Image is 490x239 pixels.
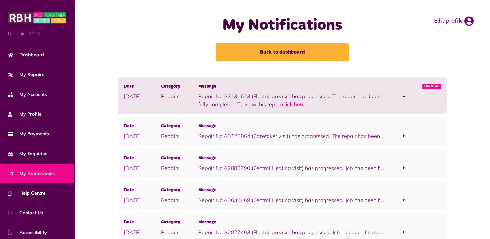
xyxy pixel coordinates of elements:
span: My Accounts [8,91,47,98]
img: MyRBH [8,11,66,24]
span: Message [198,123,385,130]
span: Date [124,83,161,90]
p: [DATE] [124,196,161,204]
p: Repair No A2977403 (Electrician visit) has progressed. Job has been financially completed. To vie... [198,228,385,236]
p: [DATE] [124,164,161,172]
span: Help Centre [8,190,46,197]
span: Dashboard [8,51,44,58]
span: Date [124,219,161,226]
p: Repairs [161,196,198,204]
span: Accessibility [8,229,47,236]
p: Repairs [161,92,198,100]
p: Repair No A2880790 (Central Heating visit) has progressed. Job has been financially completed. To... [198,164,385,172]
span: Message [198,155,385,162]
p: [DATE] [124,92,161,100]
span: Message [198,83,385,90]
span: Date [124,187,161,194]
span: My Enquiries [8,150,47,157]
span: 0 [8,170,15,177]
span: Category [161,187,198,194]
p: Repairs [161,164,198,172]
h1: My Notifications [185,16,380,35]
span: Message [198,187,385,194]
span: Category [161,123,198,130]
span: Category [161,219,198,226]
span: My Profile [8,111,41,118]
span: Date [124,123,161,130]
a: click here [282,101,305,108]
span: Unread [422,84,441,89]
span: My Notifications [8,170,55,177]
p: Repair No A3036469 (Central Heating visit) has progressed. Job has been financially completed. To... [198,196,385,204]
p: [DATE] [124,228,161,236]
span: My Repairs [8,71,44,78]
span: Category [161,155,198,162]
a: Back to dashboard [216,43,349,61]
span: Message [198,219,385,226]
span: Contact Us [8,210,43,216]
p: Repairs [161,228,198,236]
span: Category [161,83,198,90]
p: Repairs [161,132,198,140]
p: [DATE] [124,132,161,140]
a: Edit profile [434,16,474,26]
span: My Payments [8,131,49,137]
span: Date [124,155,161,162]
p: Repair No A3131623 (Electrician visit) has progressed. The repair has been fully completed. To vi... [198,92,385,108]
p: Repair No A3125864 (Caretaker visit) has progressed. The repair has been fully completed. To view... [198,132,385,140]
span: Last login: [DATE] [8,31,66,37]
